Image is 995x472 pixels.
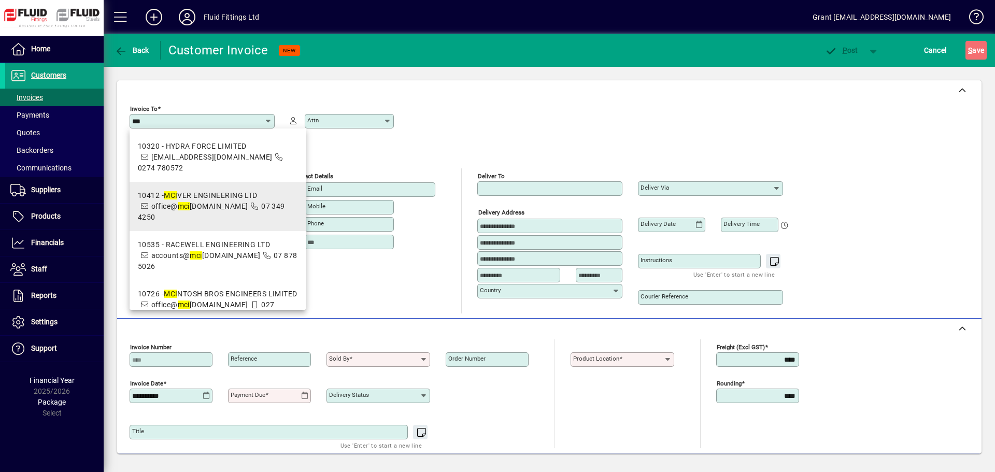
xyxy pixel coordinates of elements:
[31,185,61,194] span: Suppliers
[30,376,75,384] span: Financial Year
[307,220,324,227] mat-label: Phone
[961,2,982,36] a: Knowledge Base
[31,265,47,273] span: Staff
[31,71,66,79] span: Customers
[130,344,172,351] mat-label: Invoice number
[31,212,61,220] span: Products
[151,153,273,161] span: [EMAIL_ADDRESS][DOMAIN_NAME]
[10,111,49,119] span: Payments
[130,105,158,112] mat-label: Invoice To
[641,220,676,227] mat-label: Delivery date
[843,46,847,54] span: P
[231,391,265,398] mat-label: Payment due
[31,238,64,247] span: Financials
[307,185,322,192] mat-label: Email
[151,251,261,260] span: accounts@ [DOMAIN_NAME]
[164,191,177,199] em: MCI
[340,439,422,451] mat-hint: Use 'Enter' to start a new line
[10,164,72,172] span: Communications
[31,45,50,53] span: Home
[130,380,163,387] mat-label: Invoice date
[132,427,144,435] mat-label: Title
[723,220,760,227] mat-label: Delivery time
[10,146,53,154] span: Backorders
[717,380,742,387] mat-label: Rounding
[448,355,486,362] mat-label: Order number
[151,202,248,210] span: office@ [DOMAIN_NAME]
[5,89,104,106] a: Invoices
[921,41,949,60] button: Cancel
[283,47,296,54] span: NEW
[31,344,57,352] span: Support
[10,93,43,102] span: Invoices
[115,46,149,54] span: Back
[190,251,202,260] em: mci
[813,9,951,25] div: Grant [EMAIL_ADDRESS][DOMAIN_NAME]
[138,141,297,152] div: 10320 - HYDRA FORCE LIMITED
[168,42,268,59] div: Customer Invoice
[204,9,259,25] div: Fluid Fittings Ltd
[5,159,104,177] a: Communications
[478,173,505,180] mat-label: Deliver To
[31,318,58,326] span: Settings
[480,287,501,294] mat-label: Country
[178,301,190,309] em: mci
[641,293,688,300] mat-label: Courier Reference
[164,290,177,298] em: MCI
[819,41,863,60] button: Post
[924,42,947,59] span: Cancel
[329,391,369,398] mat-label: Delivery status
[104,41,161,60] app-page-header-button: Back
[5,106,104,124] a: Payments
[31,291,56,299] span: Reports
[307,117,319,124] mat-label: Attn
[329,355,349,362] mat-label: Sold by
[965,41,987,60] button: Save
[130,231,306,280] mat-option: 10535 - RACEWELL ENGINEERING LTD
[138,190,297,201] div: 10412 - VER ENGINEERING LTD
[170,8,204,26] button: Profile
[5,309,104,335] a: Settings
[138,289,297,299] div: 10726 - NTOSH BROS ENGINEERS LIMITED
[5,204,104,230] a: Products
[5,177,104,203] a: Suppliers
[151,301,248,309] span: office@ [DOMAIN_NAME]
[130,280,306,330] mat-option: 10726 - MCINTOSH BROS ENGINEERS LIMITED
[5,124,104,141] a: Quotes
[5,230,104,256] a: Financials
[10,128,40,137] span: Quotes
[38,398,66,406] span: Package
[717,344,765,351] mat-label: Freight (excl GST)
[641,184,669,191] mat-label: Deliver via
[138,239,297,250] div: 10535 - RACEWELL ENGINEERING LTD
[231,355,257,362] mat-label: Reference
[968,42,984,59] span: ave
[5,256,104,282] a: Staff
[968,46,972,54] span: S
[825,46,858,54] span: ost
[138,164,183,172] span: 0274 780572
[5,36,104,62] a: Home
[130,182,306,231] mat-option: 10412 - MCIVER ENGINEERING LTD
[5,336,104,362] a: Support
[573,355,619,362] mat-label: Product location
[307,203,325,210] mat-label: Mobile
[693,268,775,280] mat-hint: Use 'Enter' to start a new line
[5,283,104,309] a: Reports
[5,141,104,159] a: Backorders
[137,8,170,26] button: Add
[641,256,672,264] mat-label: Instructions
[112,41,152,60] button: Back
[178,202,190,210] em: mci
[130,133,306,182] mat-option: 10320 - HYDRA FORCE LIMITED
